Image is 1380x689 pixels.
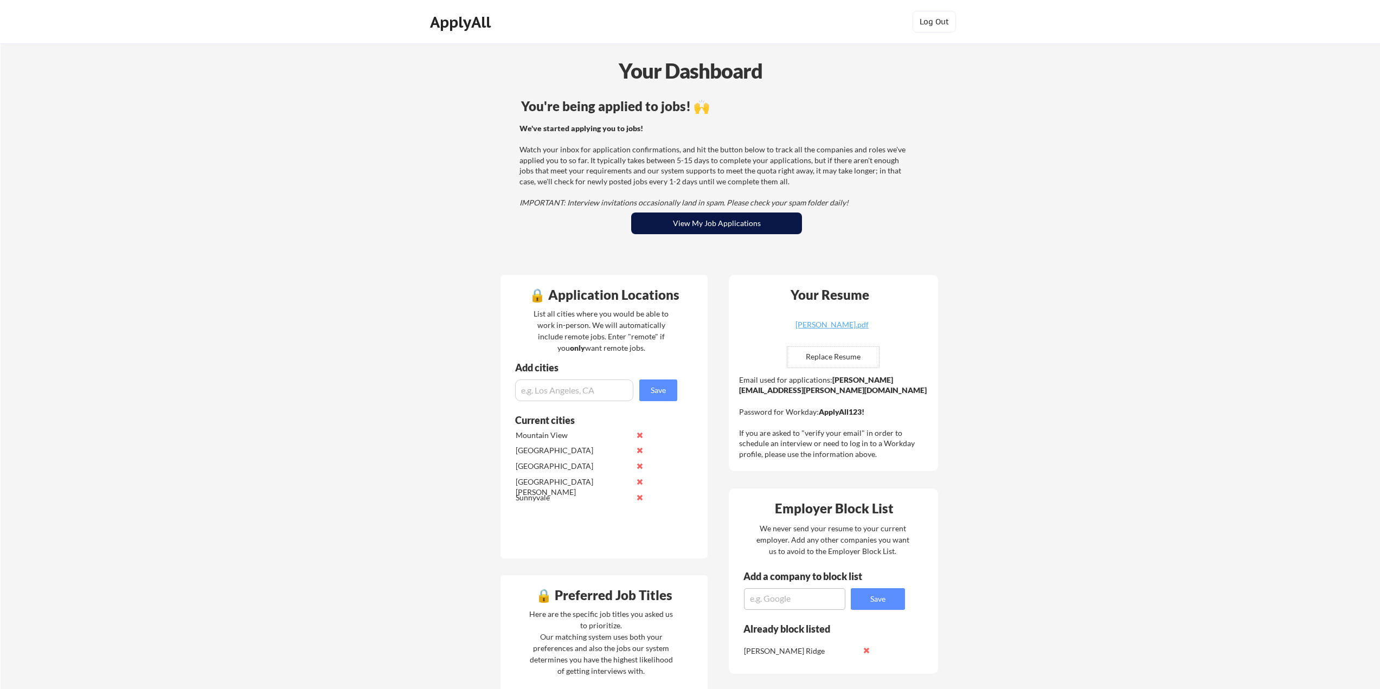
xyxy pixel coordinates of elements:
[516,461,630,472] div: [GEOGRAPHIC_DATA]
[631,213,802,234] button: View My Job Applications
[776,288,883,301] div: Your Resume
[739,375,927,395] strong: [PERSON_NAME][EMAIL_ADDRESS][PERSON_NAME][DOMAIN_NAME]
[733,502,935,515] div: Employer Block List
[519,124,643,133] strong: We've started applying you to jobs!
[851,588,905,610] button: Save
[521,100,912,113] div: You're being applied to jobs! 🙌
[516,476,630,498] div: [GEOGRAPHIC_DATA][PERSON_NAME]
[743,624,890,634] div: Already block listed
[527,308,676,353] div: List all cities where you would be able to work in-person. We will automatically include remote j...
[515,379,633,401] input: e.g. Los Angeles, CA
[503,589,705,602] div: 🔒 Preferred Job Titles
[519,123,910,208] div: Watch your inbox for application confirmations, and hit the button below to track all the compani...
[743,571,879,581] div: Add a company to block list
[1,55,1380,86] div: Your Dashboard
[527,608,676,677] div: Here are the specific job titles you asked us to prioritize. Our matching system uses both your p...
[515,415,665,425] div: Current cities
[767,321,896,338] a: [PERSON_NAME].pdf
[767,321,896,329] div: [PERSON_NAME].pdf
[570,343,585,352] strong: only
[430,13,494,31] div: ApplyAll
[913,11,956,33] button: Log Out
[516,445,630,456] div: [GEOGRAPHIC_DATA]
[739,375,930,460] div: Email used for applications: Password for Workday: If you are asked to "verify your email" in ord...
[819,407,864,416] strong: ApplyAll123!
[516,430,630,441] div: Mountain View
[755,523,910,557] div: We never send your resume to your current employer. Add any other companies you want us to avoid ...
[516,492,630,503] div: Sunnyvale
[515,363,680,372] div: Add cities
[744,646,858,656] div: [PERSON_NAME] Ridge
[639,379,677,401] button: Save
[519,198,849,207] em: IMPORTANT: Interview invitations occasionally land in spam. Please check your spam folder daily!
[503,288,705,301] div: 🔒 Application Locations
